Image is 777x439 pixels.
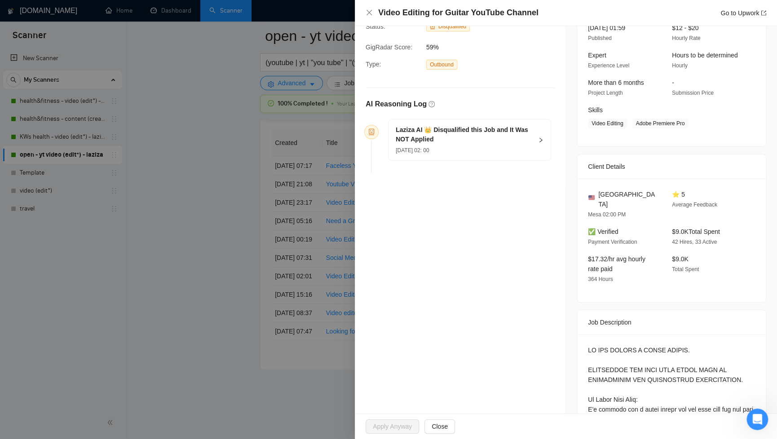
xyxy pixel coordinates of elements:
div: Client Details [588,154,755,179]
span: Video Editing [588,119,627,128]
span: Outbound [426,60,457,70]
span: Adobe Premiere Pro [632,119,689,128]
span: Hours to be determined [672,52,737,59]
span: Total Spent [672,266,699,272]
span: [GEOGRAPHIC_DATA] [598,189,658,209]
span: $9.0K Total Spent [672,228,720,235]
h4: Video Editing for Guitar YouTube Channel [378,7,539,18]
span: More than 6 months [588,79,644,86]
span: ⭐ 5 [672,191,685,198]
span: robot [368,129,375,135]
span: - [672,79,674,86]
span: 364 Hours [588,276,613,282]
span: [DATE] 02: 00 [396,147,429,154]
span: export [761,10,766,16]
span: Disqualified [438,23,466,30]
span: Skills [588,106,603,114]
span: Submission Price [672,90,714,96]
span: $9.0K [672,255,689,263]
span: Expert [588,52,606,59]
span: 42 Hires, 33 Active [672,239,717,245]
span: Hourly Rate [672,35,700,41]
iframe: Intercom live chat [746,408,768,430]
span: Project Length [588,90,622,96]
h5: AI Reasoning Log [366,99,427,110]
span: $12 - $20 [672,24,698,31]
span: Mesa 02:00 PM [588,211,626,218]
span: Status: [366,23,385,30]
span: GigRadar Score: [366,44,412,51]
span: Experience Level [588,62,629,69]
span: [DATE] 01:59 [588,24,625,31]
span: Hourly [672,62,688,69]
span: Payment Verification [588,239,637,245]
div: Job Description [588,310,755,334]
span: Published [588,35,612,41]
a: Go to Upworkexport [720,9,766,17]
span: $17.32/hr avg hourly rate paid [588,255,645,272]
span: Average Feedback [672,202,717,208]
img: 🇺🇸 [588,194,595,201]
h5: Laziza AI 👑 Disqualified this Job and It Was NOT Applied [396,125,533,144]
span: 59% [426,42,561,52]
span: robot [430,24,435,29]
span: ✅ Verified [588,228,618,235]
span: close [366,9,373,16]
button: Close [424,419,455,434]
span: question-circle [428,101,435,107]
button: Close [366,9,373,17]
span: Type: [366,61,381,68]
span: right [538,137,543,143]
span: Close [432,421,448,431]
